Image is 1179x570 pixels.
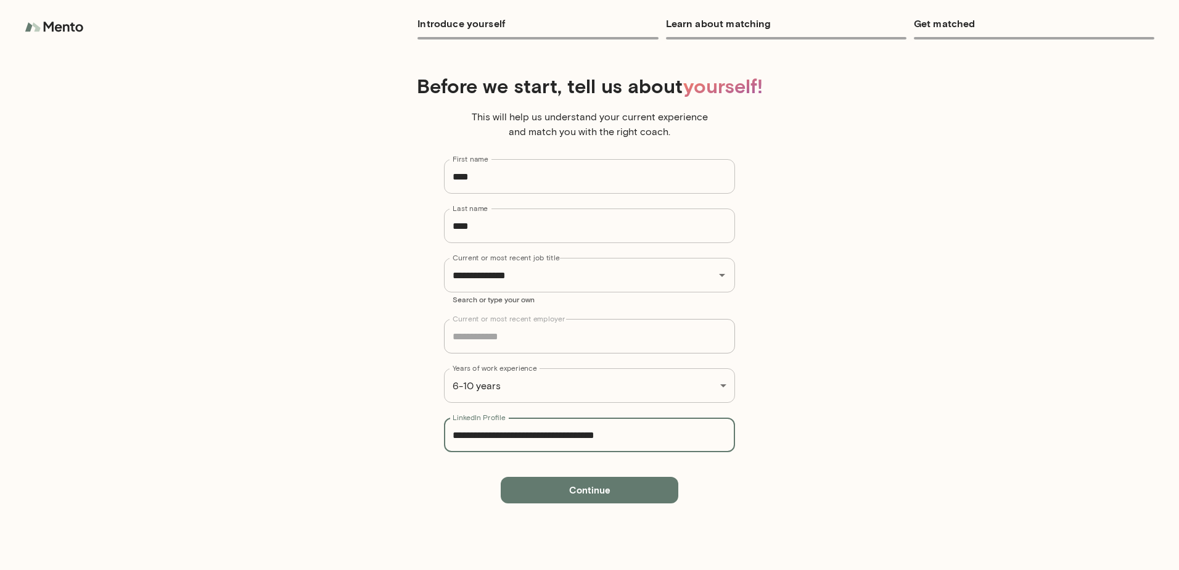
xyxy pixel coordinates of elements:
h6: Learn about matching [666,15,906,32]
h4: Before we start, tell us about [126,74,1053,97]
button: Open [713,266,731,284]
p: Search or type your own [453,294,726,304]
img: logo [25,15,86,39]
div: 6-10 years [444,368,735,403]
p: This will help us understand your current experience and match you with the right coach. [466,110,713,139]
label: Current or most recent job title [453,252,559,263]
span: yourself! [683,73,763,97]
label: Last name [453,203,488,213]
button: Continue [501,477,678,503]
h6: Introduce yourself [417,15,658,32]
label: Years of work experience [453,363,537,373]
label: LinkedIn Profile [453,412,506,423]
h6: Get matched [914,15,1154,32]
label: Current or most recent employer [453,313,565,324]
label: First name [453,154,488,164]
